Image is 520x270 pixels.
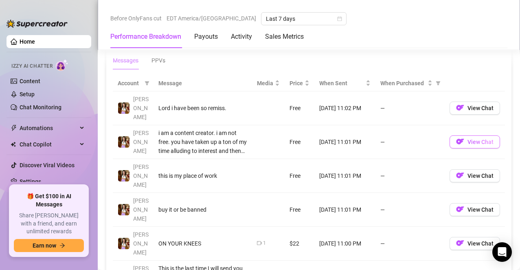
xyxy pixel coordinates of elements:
img: Chat Copilot [11,142,16,147]
img: AI Chatter [56,59,68,71]
div: Payouts [194,32,218,42]
div: this is my place of work [158,171,247,180]
span: [PERSON_NAME] [133,231,149,256]
a: OFView Chat [450,140,500,147]
span: Share [PERSON_NAME] with a friend, and earn unlimited rewards [14,212,84,236]
span: [PERSON_NAME] [133,164,149,188]
a: Discover Viral Videos [20,162,75,168]
div: Lord i have been so remiss. [158,104,247,113]
span: When Purchased [380,79,426,88]
td: [DATE] 11:01 PM [314,159,375,193]
td: Free [285,193,314,227]
span: filter [434,77,442,89]
span: Price [290,79,303,88]
img: OF [456,239,464,247]
img: Elena [118,136,129,148]
img: OF [456,137,464,146]
img: Elena [118,204,129,215]
a: Content [20,78,40,84]
span: View Chat [467,105,494,111]
button: OFView Chat [450,203,500,216]
button: OFView Chat [450,169,500,182]
td: Free [285,125,314,159]
div: 1 [263,239,266,247]
button: OFView Chat [450,102,500,115]
td: — [375,227,445,261]
a: OFView Chat [450,208,500,215]
div: Open Intercom Messenger [492,242,512,262]
button: Earn nowarrow-right [14,239,84,252]
span: View Chat [467,240,494,247]
button: OFView Chat [450,237,500,250]
div: Sales Metrics [265,32,304,42]
span: thunderbolt [11,125,17,131]
img: OF [456,205,464,213]
td: — [375,193,445,227]
td: $22 [285,227,314,261]
span: video-camera [257,241,262,246]
span: View Chat [467,139,494,145]
a: OFView Chat [450,106,500,113]
span: Account [118,79,141,88]
td: — [375,91,445,125]
span: Automations [20,122,77,135]
span: [PERSON_NAME] [133,197,149,222]
a: OFView Chat [450,174,500,181]
span: arrow-right [59,243,65,248]
span: View Chat [467,173,494,179]
span: Last 7 days [266,13,342,25]
span: filter [145,81,149,86]
th: Media [252,75,285,91]
img: Elena [118,102,129,114]
a: Settings [20,178,41,185]
th: When Sent [314,75,375,91]
td: [DATE] 11:01 PM [314,125,375,159]
span: [PERSON_NAME] [133,130,149,154]
span: filter [436,81,441,86]
span: filter [143,77,151,89]
img: Elena [118,170,129,181]
td: — [375,159,445,193]
span: EDT America/[GEOGRAPHIC_DATA] [167,12,256,24]
div: Messages [113,56,138,65]
th: Message [154,75,252,91]
a: OFView Chat [450,242,500,248]
span: Earn now [33,242,56,249]
td: — [375,125,445,159]
span: [PERSON_NAME] [133,96,149,120]
span: Media [257,79,273,88]
img: Elena [118,238,129,249]
img: logo-BBDzfeDw.svg [7,20,68,28]
div: Performance Breakdown [110,32,181,42]
button: OFView Chat [450,135,500,148]
div: PPVs [151,56,165,65]
span: calendar [337,16,342,21]
div: i am a content creator. i am not free. you have taken up a ton of my time alluding to interest an... [158,128,247,155]
span: Chat Copilot [20,138,77,151]
td: [DATE] 11:00 PM [314,227,375,261]
div: ON YOUR KNEES [158,239,247,248]
span: Izzy AI Chatter [11,62,53,70]
th: Price [285,75,314,91]
span: When Sent [319,79,364,88]
td: Free [285,91,314,125]
a: Chat Monitoring [20,104,61,111]
span: Before OnlyFans cut [110,12,162,24]
td: [DATE] 11:01 PM [314,193,375,227]
img: OF [456,104,464,112]
td: Free [285,159,314,193]
span: 🎁 Get $100 in AI Messages [14,193,84,208]
div: Activity [231,32,252,42]
img: OF [456,171,464,179]
td: [DATE] 11:02 PM [314,91,375,125]
a: Setup [20,91,35,97]
th: When Purchased [375,75,445,91]
a: Home [20,38,35,45]
div: buy it or be banned [158,205,247,214]
span: View Chat [467,206,494,213]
